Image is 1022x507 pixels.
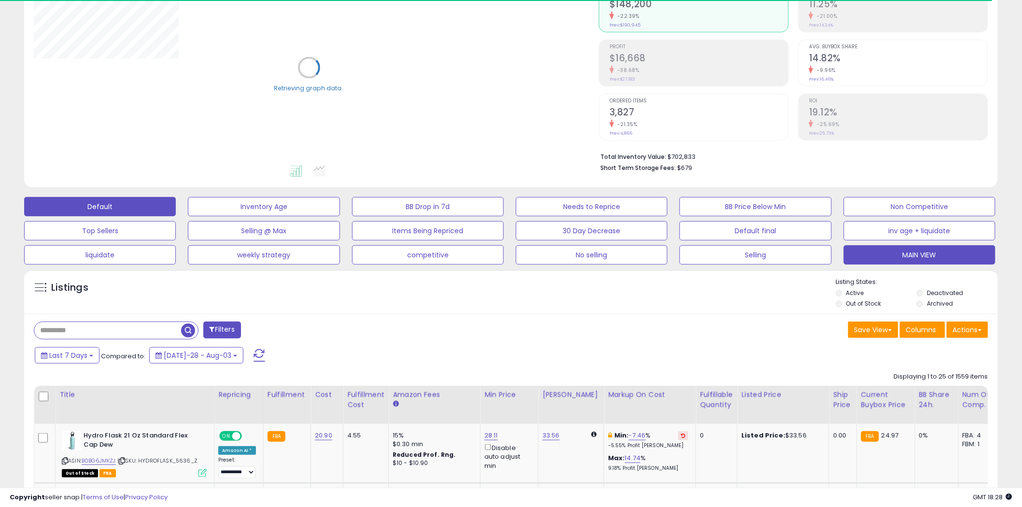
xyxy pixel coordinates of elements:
span: Columns [906,325,937,335]
a: 14.74 [625,453,641,463]
small: Prev: 14.24% [809,22,833,28]
b: Listed Price: [741,431,785,440]
span: Avg. Buybox Share [809,44,988,50]
small: Prev: 4,866 [610,130,632,136]
div: Listed Price [741,390,825,400]
div: $33.56 [741,431,822,440]
a: 33.56 [542,431,560,440]
button: MAIN VIEW [844,245,995,265]
span: ON [220,432,232,440]
div: BB Share 24h. [919,390,954,410]
div: Retrieving graph data.. [274,84,344,93]
small: Prev: 25.73% [809,130,834,136]
div: Title [59,390,210,400]
b: Hydro Flask 21 Oz Standard Flex Cap Dew [84,431,201,451]
button: BB Drop in 7d [352,197,504,216]
button: weekly strategy [188,245,340,265]
button: [DATE]-28 - Aug-03 [149,347,243,364]
small: FBA [861,431,879,442]
div: [PERSON_NAME] [542,390,600,400]
button: Inventory Age [188,197,340,216]
span: Ordered Items [610,99,788,104]
label: Active [846,289,864,297]
img: 21qHq6cIALL._SL40_.jpg [62,431,81,451]
button: Selling [680,245,831,265]
small: -9.96% [813,67,836,74]
li: $702,833 [600,150,981,162]
div: Fulfillment [268,390,307,400]
p: Listing States: [836,278,998,287]
div: ASIN: [62,431,207,476]
button: 30 Day Decrease [516,221,667,240]
small: -25.69% [813,121,839,128]
a: 20.90 [315,431,332,440]
small: Prev: 16.46% [809,76,834,82]
label: Archived [927,299,953,308]
div: Fulfillment Cost [347,390,384,410]
div: Repricing [218,390,259,400]
div: Disable auto adjust min [484,442,531,470]
button: Columns [900,322,945,338]
div: 0 [700,431,730,440]
button: Default final [680,221,831,240]
strong: Copyright [10,493,45,502]
button: liquidate [24,245,176,265]
h5: Listings [51,281,88,295]
a: 28.11 [484,431,498,440]
a: Terms of Use [83,493,124,502]
div: $0.30 min [393,440,473,449]
button: competitive [352,245,504,265]
span: [DATE]-28 - Aug-03 [164,351,231,360]
b: Total Inventory Value: [600,153,666,161]
small: Prev: $190,945 [610,22,640,28]
div: Current Buybox Price [861,390,911,410]
div: Cost [315,390,339,400]
span: ROI [809,99,988,104]
small: -22.39% [614,13,639,20]
div: Ship Price [833,390,852,410]
button: Default [24,197,176,216]
div: FBA: 4 [963,431,994,440]
span: All listings that are currently out of stock and unavailable for purchase on Amazon [62,469,98,478]
b: Max: [608,453,625,463]
small: FBA [268,431,285,442]
div: Fulfillable Quantity [700,390,733,410]
small: Prev: $27,183 [610,76,635,82]
span: Profit [610,44,788,50]
div: Markup on Cost [608,390,692,400]
span: Compared to: [101,352,145,361]
small: -21.00% [813,13,837,20]
button: Needs to Reprice [516,197,667,216]
div: Amazon AI * [218,446,256,455]
button: Save View [848,322,898,338]
div: 15% [393,431,473,440]
b: Reduced Prof. Rng. [393,451,456,459]
button: Filters [203,322,241,338]
p: -5.55% Profit [PERSON_NAME] [608,442,688,449]
div: 0% [919,431,951,440]
small: Amazon Fees. [393,400,398,408]
button: BB Price Below Min [680,197,831,216]
div: Amazon Fees [393,390,476,400]
div: Num of Comp. [963,390,998,410]
span: 2025-08-11 18:28 GMT [973,493,1012,502]
span: | SKU: HYDROFLASK_5636_Z [117,457,198,465]
h2: 3,827 [610,107,788,120]
a: Privacy Policy [125,493,168,502]
span: FBA [99,469,116,478]
a: B0BG6JMKZJ [82,457,116,465]
a: -7.46 [629,431,646,440]
div: seller snap | | [10,493,168,502]
h2: 19.12% [809,107,988,120]
div: Preset: [218,457,256,479]
button: Top Sellers [24,221,176,240]
button: Selling @ Max [188,221,340,240]
button: Last 7 Days [35,347,99,364]
div: 4.55 [347,431,381,440]
button: Non Competitive [844,197,995,216]
h2: 14.82% [809,53,988,66]
label: Deactivated [927,289,963,297]
button: inv age + liquidate [844,221,995,240]
th: The percentage added to the cost of goods (COGS) that forms the calculator for Min & Max prices. [604,386,696,424]
div: 0.00 [833,431,849,440]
